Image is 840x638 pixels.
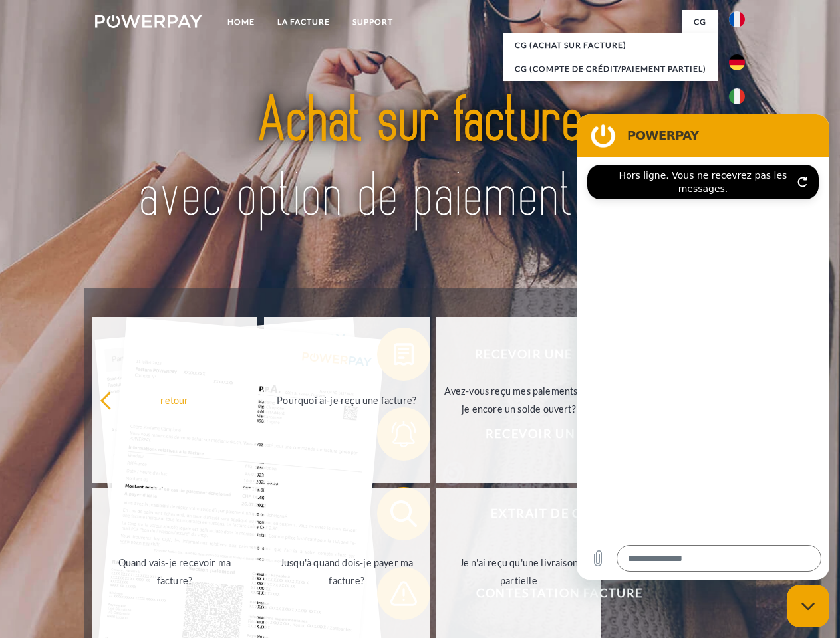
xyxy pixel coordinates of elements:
[100,391,249,409] div: retour
[682,10,718,34] a: CG
[503,33,718,57] a: CG (achat sur facture)
[503,57,718,81] a: CG (Compte de crédit/paiement partiel)
[127,64,713,255] img: title-powerpay_fr.svg
[444,554,594,589] div: Je n'ai reçu qu'une livraison partielle
[341,10,404,34] a: Support
[216,10,266,34] a: Home
[100,554,249,589] div: Quand vais-je recevoir ma facture?
[444,382,594,418] div: Avez-vous reçu mes paiements, ai-je encore un solde ouvert?
[787,585,829,627] iframe: Bouton de lancement de la fenêtre de messagerie, conversation en cours
[266,10,341,34] a: LA FACTURE
[729,54,745,70] img: de
[272,554,422,589] div: Jusqu'à quand dois-je payer ma facture?
[436,317,602,483] a: Avez-vous reçu mes paiements, ai-je encore un solde ouvert?
[577,114,829,580] iframe: Fenêtre de messagerie
[729,88,745,104] img: it
[95,15,202,28] img: logo-powerpay-white.svg
[729,11,745,27] img: fr
[272,391,422,409] div: Pourquoi ai-je reçu une facture?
